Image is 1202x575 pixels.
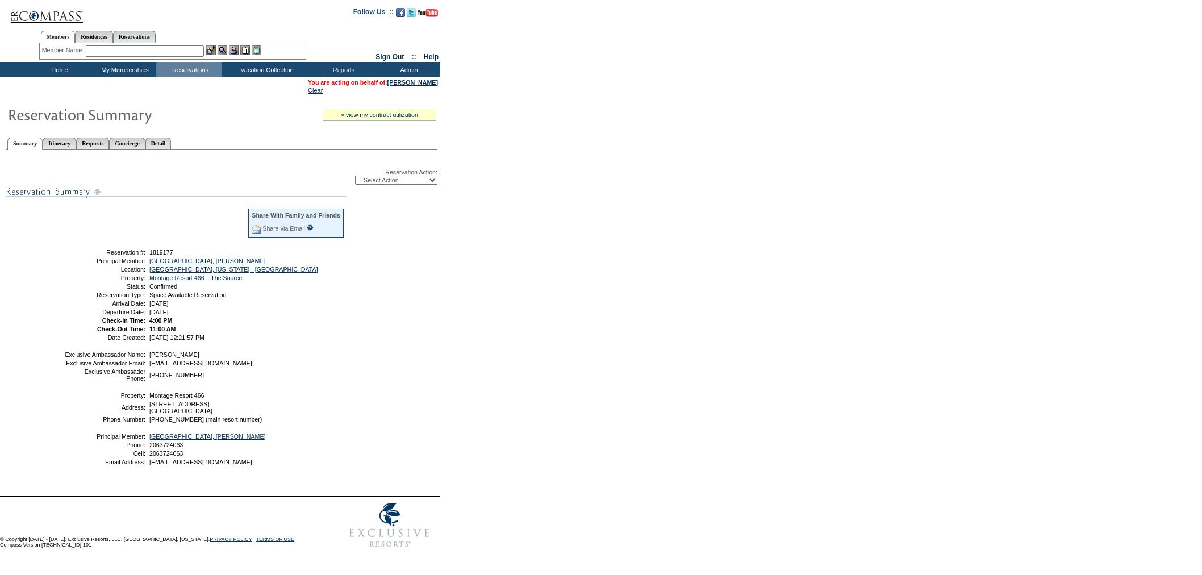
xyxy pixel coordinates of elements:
span: 1819177 [149,249,173,256]
div: Share With Family and Friends [252,212,340,219]
img: Exclusive Resorts [339,497,440,553]
a: [GEOGRAPHIC_DATA], [PERSON_NAME] [149,257,265,264]
a: Follow us on Twitter [407,11,416,18]
img: subTtlResSummary.gif [6,185,347,199]
a: Requests [76,137,109,149]
span: [PHONE_NUMBER] [149,372,204,378]
a: Summary [7,137,43,150]
a: Residences [75,31,113,43]
img: b_edit.gif [206,45,216,55]
span: 2063724063 [149,450,183,457]
span: 11:00 AM [149,326,176,332]
td: Location: [64,266,145,273]
a: The Source [211,274,242,281]
td: Reservation #: [64,249,145,256]
td: Date Created: [64,334,145,341]
a: Detail [145,137,172,149]
strong: Check-In Time: [102,317,145,324]
td: My Memberships [91,63,156,77]
td: Cell: [64,450,145,457]
img: Impersonate [229,45,239,55]
td: Phone Number: [64,416,145,423]
span: [EMAIL_ADDRESS][DOMAIN_NAME] [149,459,252,465]
td: Phone: [64,441,145,448]
span: [PERSON_NAME] [149,351,199,358]
td: Vacation Collection [222,63,310,77]
a: Help [424,53,439,61]
td: Reservation Type: [64,291,145,298]
img: Follow us on Twitter [407,8,416,17]
td: Arrival Date: [64,300,145,307]
a: Montage Resort 466 [149,274,204,281]
a: [GEOGRAPHIC_DATA], [US_STATE] - [GEOGRAPHIC_DATA] [149,266,318,273]
img: b_calculator.gif [252,45,261,55]
span: Confirmed [149,283,177,290]
img: Subscribe to our YouTube Channel [418,9,438,17]
td: Reservations [156,63,222,77]
span: [DATE] [149,300,169,307]
a: » view my contract utilization [341,111,418,118]
td: Email Address: [64,459,145,465]
img: Reservaton Summary [7,103,235,126]
span: You are acting on behalf of: [308,79,438,86]
a: [GEOGRAPHIC_DATA], [PERSON_NAME] [149,433,265,440]
a: Itinerary [43,137,76,149]
img: Reservations [240,45,250,55]
a: Sign Out [375,53,404,61]
a: Subscribe to our YouTube Channel [418,11,438,18]
span: [PHONE_NUMBER] (main resort number) [149,416,262,423]
img: Become our fan on Facebook [396,8,405,17]
span: Montage Resort 466 [149,392,204,399]
td: Property: [64,274,145,281]
a: [PERSON_NAME] [387,79,438,86]
a: PRIVACY POLICY [210,536,252,542]
span: 4:00 PM [149,317,172,324]
td: Exclusive Ambassador Name: [64,351,145,358]
span: [EMAIL_ADDRESS][DOMAIN_NAME] [149,360,252,366]
td: Exclusive Ambassador Phone: [64,368,145,382]
span: [STREET_ADDRESS] [GEOGRAPHIC_DATA] [149,401,212,414]
a: Reservations [113,31,156,43]
img: View [218,45,227,55]
td: Exclusive Ambassador Email: [64,360,145,366]
td: Property: [64,392,145,399]
input: What is this? [307,224,314,231]
span: [DATE] [149,309,169,315]
td: Principal Member: [64,257,145,264]
td: Home [26,63,91,77]
td: Status: [64,283,145,290]
td: Departure Date: [64,309,145,315]
span: :: [412,53,416,61]
div: Reservation Action: [6,169,437,185]
div: Member Name: [42,45,86,55]
a: Become our fan on Facebook [396,11,405,18]
span: Space Available Reservation [149,291,226,298]
td: Reports [310,63,375,77]
a: Clear [308,87,323,94]
a: Concierge [109,137,145,149]
a: TERMS OF USE [256,536,295,542]
td: Follow Us :: [353,7,394,20]
span: [DATE] 12:21:57 PM [149,334,204,341]
td: Admin [375,63,440,77]
td: Address: [64,401,145,414]
td: Principal Member: [64,433,145,440]
a: Members [41,31,76,43]
span: 2063724063 [149,441,183,448]
a: Share via Email [262,225,305,232]
strong: Check-Out Time: [97,326,145,332]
